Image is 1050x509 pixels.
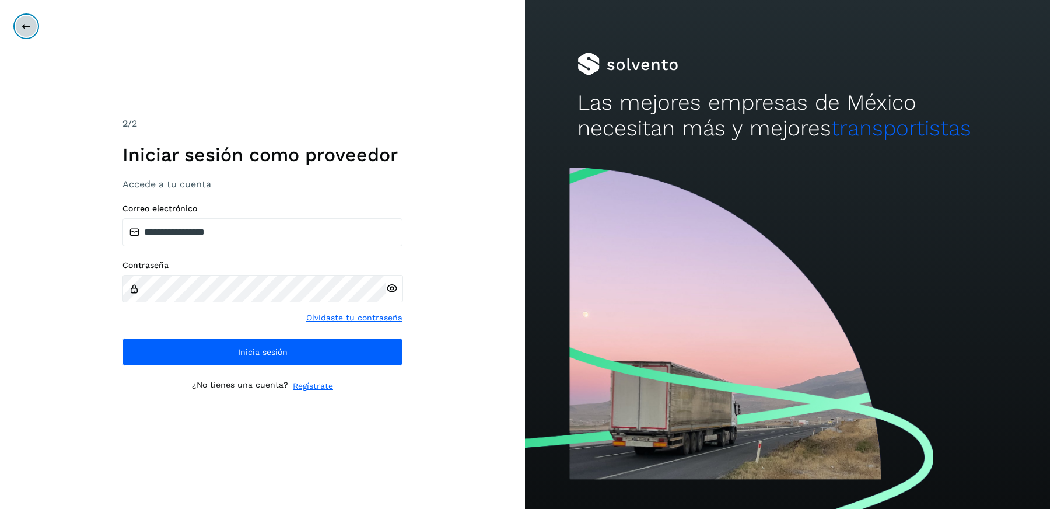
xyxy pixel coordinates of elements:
div: /2 [123,117,402,131]
span: transportistas [831,116,971,141]
span: 2 [123,118,128,129]
a: Regístrate [293,380,333,392]
h3: Accede a tu cuenta [123,179,402,190]
h2: Las mejores empresas de México necesitan más y mejores [577,90,998,142]
label: Contraseña [123,260,402,270]
span: Inicia sesión [238,348,288,356]
h1: Iniciar sesión como proveedor [123,144,402,166]
button: Inicia sesión [123,338,402,366]
label: Correo electrónico [123,204,402,214]
p: ¿No tienes una cuenta? [192,380,288,392]
a: Olvidaste tu contraseña [306,312,402,324]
